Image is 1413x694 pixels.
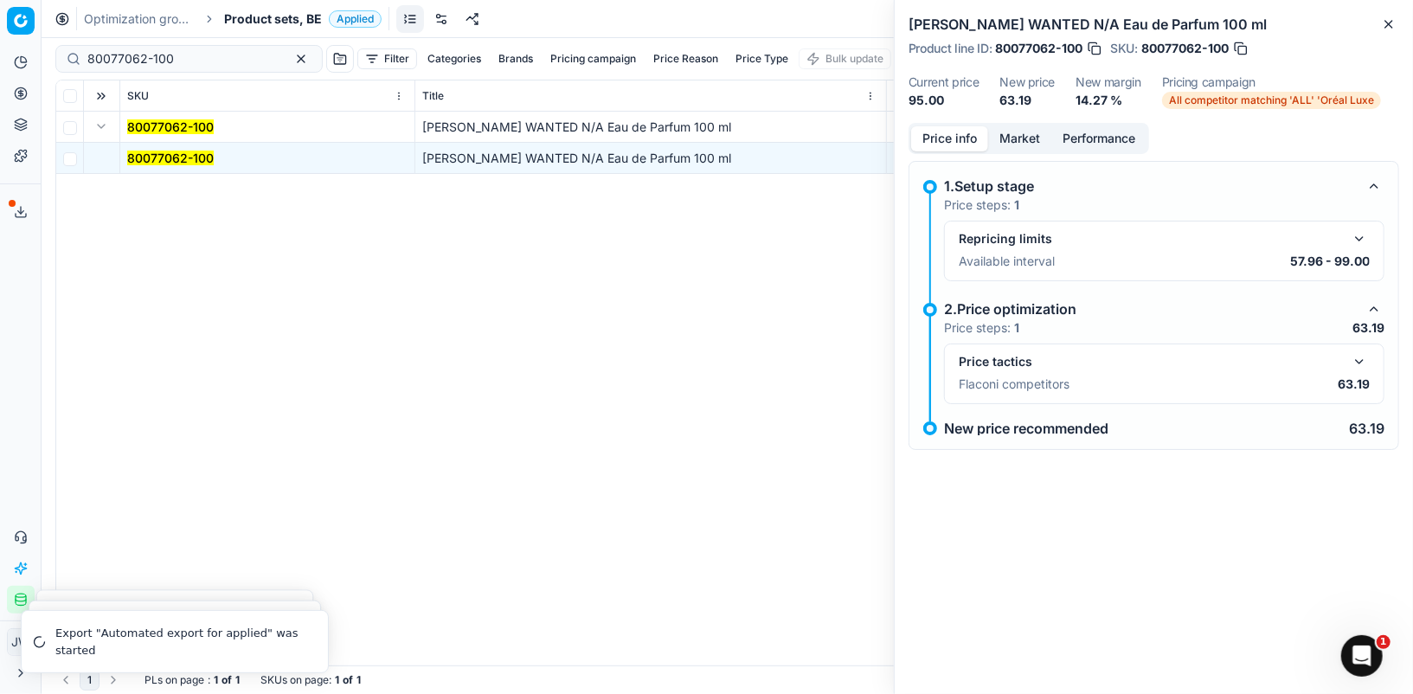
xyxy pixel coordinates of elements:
[909,42,992,55] span: Product line ID :
[329,10,382,28] span: Applied
[91,116,112,137] button: Expand
[491,48,540,69] button: Brands
[91,86,112,106] button: Expand all
[1162,92,1381,109] span: All competitor matching 'ALL' 'Oréal Luxe
[357,48,417,69] button: Filter
[1076,76,1141,88] dt: New margin
[1051,126,1146,151] button: Performance
[224,10,382,28] span: Product sets, BEApplied
[911,126,988,151] button: Price info
[127,151,214,165] mark: 80077062-100
[959,253,1055,270] p: Available interval
[145,673,240,687] div: :
[422,119,731,134] span: [PERSON_NAME] WANTED N/A Eau de Parfum 100 ml
[1349,421,1384,435] p: 63.19
[422,89,444,103] span: Title
[1341,635,1383,677] iframe: Intercom live chat
[999,76,1055,88] dt: New price
[799,48,891,69] button: Bulk update
[235,673,240,687] strong: 1
[80,670,100,691] button: 1
[260,673,331,687] span: SKUs on page :
[127,119,214,134] mark: 80077062-100
[959,376,1069,393] p: Flaconi competitors
[55,670,76,691] button: Go to previous page
[421,48,488,69] button: Categories
[1352,319,1384,337] p: 63.19
[127,119,214,136] button: 80077062-100
[1014,197,1019,212] strong: 1
[909,76,979,88] dt: Current price
[988,126,1051,151] button: Market
[909,92,979,109] dd: 95.00
[944,319,1019,337] p: Price steps:
[222,673,232,687] strong: of
[84,10,195,28] a: Optimization groups
[1141,40,1229,57] span: 80077062-100
[995,40,1082,57] span: 80077062-100
[1014,320,1019,335] strong: 1
[1162,76,1381,88] dt: Pricing campaign
[543,48,643,69] button: Pricing campaign
[55,670,124,691] nav: pagination
[944,421,1108,435] p: New price recommended
[1377,635,1391,649] span: 1
[103,670,124,691] button: Go to next page
[944,196,1019,214] p: Price steps:
[999,92,1055,109] dd: 63.19
[646,48,725,69] button: Price Reason
[944,176,1357,196] div: 1.Setup stage
[127,89,149,103] span: SKU
[1076,92,1141,109] dd: 14.27 %
[7,628,35,656] button: JW
[214,673,218,687] strong: 1
[127,150,214,167] button: 80077062-100
[55,625,307,659] div: Export "Automated export for applied" was started
[343,673,353,687] strong: of
[1338,376,1370,393] p: 63.19
[909,14,1399,35] h2: [PERSON_NAME] WANTED N/A Eau de Parfum 100 ml
[84,10,382,28] nav: breadcrumb
[944,299,1357,319] div: 2.Price optimization
[1110,42,1138,55] span: SKU :
[224,10,322,28] span: Product sets, BE
[959,353,1342,370] div: Price tactics
[959,230,1342,247] div: Repricing limits
[87,50,277,67] input: Search by SKU or title
[335,673,339,687] strong: 1
[145,673,204,687] span: PLs on page
[1290,253,1370,270] p: 57.96 - 99.00
[729,48,795,69] button: Price Type
[356,673,361,687] strong: 1
[8,629,34,655] span: JW
[422,151,731,165] span: [PERSON_NAME] WANTED N/A Eau de Parfum 100 ml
